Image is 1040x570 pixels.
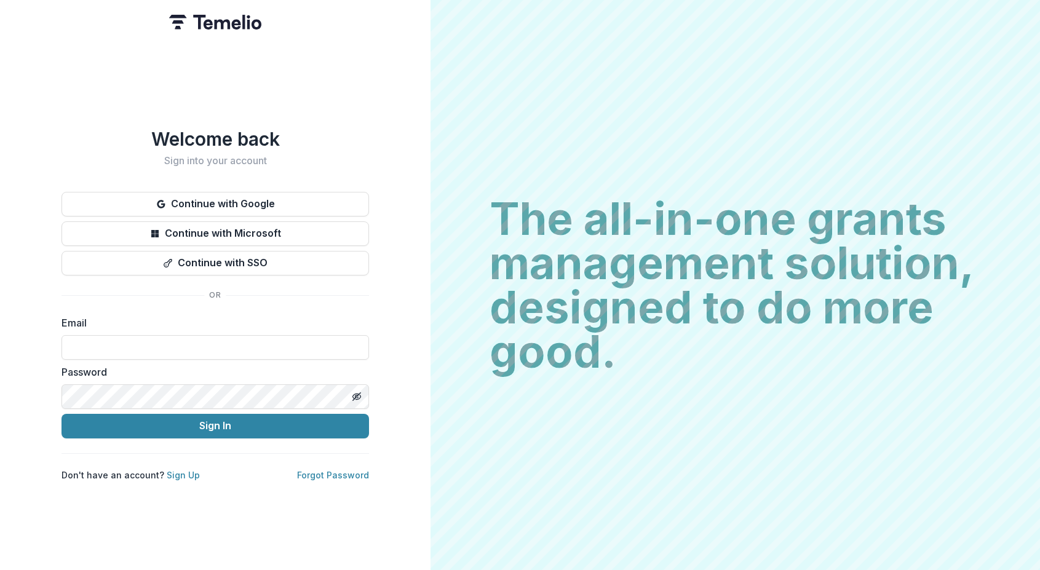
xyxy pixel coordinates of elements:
h2: Sign into your account [62,155,369,167]
button: Continue with SSO [62,251,369,275]
a: Sign Up [167,470,200,480]
label: Password [62,365,362,379]
button: Continue with Microsoft [62,221,369,246]
h1: Welcome back [62,128,369,150]
button: Sign In [62,414,369,438]
label: Email [62,315,362,330]
button: Toggle password visibility [347,387,367,406]
p: Don't have an account? [62,469,200,481]
a: Forgot Password [297,470,369,480]
img: Temelio [169,15,261,30]
button: Continue with Google [62,192,369,216]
